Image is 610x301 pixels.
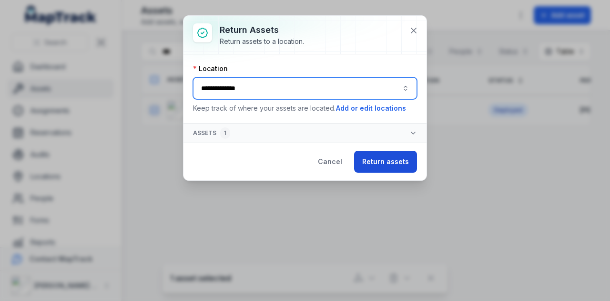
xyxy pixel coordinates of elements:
[183,124,427,143] button: Assets1
[354,151,417,173] button: Return assets
[193,127,230,139] span: Assets
[310,151,350,173] button: Cancel
[220,37,304,46] div: Return assets to a location.
[220,23,304,37] h3: Return assets
[193,103,417,114] p: Keep track of where your assets are located.
[193,64,228,73] label: Location
[220,127,230,139] div: 1
[335,103,407,114] button: Add or edit locations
